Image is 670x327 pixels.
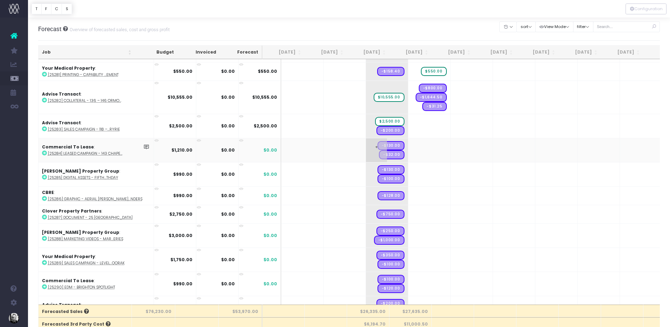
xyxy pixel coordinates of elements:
td: : [38,296,154,320]
th: Job: activate to sort column ascending [38,46,135,59]
strong: $0.00 [221,123,235,129]
td: : [38,248,154,272]
th: Aug 25: activate to sort column ascending [347,46,389,59]
small: Overview of forecasted sales, cost and gross profit [68,26,170,33]
abbr: [25283] Sales Campaign - 118 – 120 Ryrie [48,127,120,132]
abbr: [25281] Printing - Capability Statement [48,72,119,77]
td: : [38,114,154,138]
strong: $0.00 [221,232,235,238]
span: Streamtime Draft Expense: Writing – Alan Francis Goldstein [378,165,404,174]
span: Streamtime Draft Expense: Writing – Alan Francis Goldstein [378,284,404,293]
abbr: [25288] Marketing Videos - Mark Wizel Series [48,236,123,242]
strong: $0.00 [221,147,235,153]
strong: Your Medical Property [42,65,95,71]
strong: Clover Property Partners [42,208,101,214]
button: sort [516,21,536,32]
td: : [38,223,154,248]
button: filter [573,21,593,32]
td: : [38,205,154,223]
span: $0.00 [263,281,277,287]
abbr: [25285] Digital Assets - Fifth Birthday [48,175,118,180]
span: Streamtime Draft Expense: Coding – No supplier [376,227,404,236]
strong: [PERSON_NAME] Property Group [42,168,119,174]
strong: $0.00 [221,281,235,287]
strong: $0.00 [221,211,235,217]
th: Jan 26: activate to sort column ascending [559,46,601,59]
span: wayahead Sales Forecast Item [375,117,404,126]
th: Budget [135,46,177,59]
td: : [38,272,154,296]
td: : [38,162,154,186]
abbr: [25282] Collateral - 136 – 146 Ormond [48,98,121,103]
button: F [41,4,51,14]
span: Streamtime Draft Expense: Design – Jessie Sattler [378,260,404,269]
th: $27,635.00 [389,305,432,317]
span: $10,555.00 [252,94,277,100]
span: $0.00 [263,211,277,217]
strong: $0.00 [221,193,235,199]
strong: Advise Transact [42,91,81,97]
span: Streamtime Draft Expense: Design – Jessie Sattler [378,275,404,284]
th: Jul 25: activate to sort column ascending [305,46,347,59]
strong: $0.00 [221,257,235,263]
strong: CBRE [42,189,54,195]
span: Streamtime Draft Expense: Design – Jessie Sattler [376,299,404,308]
th: Forecast [220,46,262,59]
span: Streamtime Draft Expense: Design – Tinstar [376,210,404,219]
span: Streamtime Draft Expense: Design – Samuel Davies [378,191,404,200]
abbr: [25287] Document - 25 Brisbane [48,215,133,220]
span: $0.00 [263,193,277,199]
strong: Your Medical Property [42,253,95,259]
span: Streamtime Draft Expense: Signage – Printco [416,93,447,102]
td: : [38,81,154,114]
span: Forecast [38,26,62,33]
th: Sep 25: activate to sort column ascending [389,46,432,59]
span: wayahead Sales Forecast Item [374,93,404,102]
span: Streamtime Draft Expense: Design – Jessie Sattler [419,84,447,93]
span: Streamtime Draft Expense: Design – Samuel Davies [378,141,404,150]
abbr: [25286] Graphic - Aerial Markup - 640 – 640A Frankston-Flinders [48,196,142,202]
th: Jun 25: activate to sort column ascending [262,46,305,59]
span: Streamtime Draft Expense: Coding – GRZZ [379,150,404,159]
th: Dec 25: activate to sort column ascending [516,46,559,59]
abbr: [25290] EDM - Brighton Spotlight [48,285,115,290]
td: : [38,138,154,162]
abbr: [25284] Leased Campaign - 143 Chapel [48,151,122,156]
span: Streamtime Draft Expense: Design – Jessie Sattler [378,174,404,183]
strong: $1,750.00 [170,257,192,263]
strong: Advise Transact [42,302,81,308]
span: $0.00 [263,171,277,178]
span: Streamtime Draft Expense: Design – Jessie Sattler [376,126,404,135]
img: images/default_profile_image.png [9,313,19,323]
td: : [38,186,154,205]
span: Streamtime Draft Expense: Photography – Dinography [376,251,404,260]
span: + [366,138,387,162]
strong: $3,000.00 [169,232,192,238]
strong: $2,750.00 [169,211,192,217]
span: wayahead Sales Forecast Item [421,67,446,76]
strong: $990.00 [173,281,192,287]
th: Nov 25: activate to sort column ascending [474,46,516,59]
button: S [62,4,72,14]
span: Streamtime Draft Expense: Printing – Ballarat Mail Works [377,67,404,76]
strong: Commercial To Lease [42,278,94,284]
th: $53,970.00 [219,305,262,317]
button: T [31,4,42,14]
span: $550.00 [258,68,277,75]
span: $2,500.00 [254,123,277,129]
div: Vertical button group [31,4,72,14]
strong: $0.00 [221,171,235,177]
strong: $1,210.00 [171,147,192,153]
strong: Advise Transact [42,120,81,126]
button: View Mode [535,21,573,32]
button: C [51,4,62,14]
span: $0.00 [263,147,277,153]
strong: Commercial To Lease [42,144,94,150]
input: Search... [593,21,660,32]
span: Forecasted Sales [42,308,89,315]
button: Configuration [626,4,667,14]
span: Streamtime Draft Expense: Videography – Dinography [374,236,404,245]
strong: $0.00 [221,94,235,100]
th: $76,230.00 [132,305,175,317]
span: Streamtime Draft Expense: Coding – GRZZ [422,102,446,111]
